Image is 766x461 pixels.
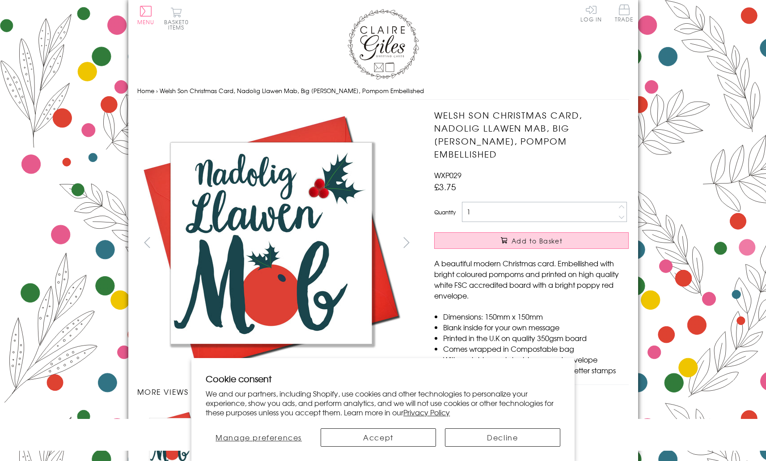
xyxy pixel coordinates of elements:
[416,109,685,377] img: Welsh Son Christmas Card, Nadolig Llawen Mab, Big Berry, Pompom Embellished
[512,236,563,245] span: Add to Basket
[615,4,634,22] span: Trade
[434,232,629,249] button: Add to Basket
[137,18,155,26] span: Menu
[216,432,302,443] span: Manage preferences
[137,232,157,252] button: prev
[137,386,417,397] h3: More views
[443,354,629,365] li: With matching sustainable sourced envelope
[434,208,456,216] label: Quantity
[156,86,158,95] span: ›
[445,428,560,447] button: Decline
[443,333,629,343] li: Printed in the U.K on quality 350gsm board
[137,6,155,25] button: Menu
[321,428,436,447] button: Accept
[443,311,629,322] li: Dimensions: 150mm x 150mm
[443,343,629,354] li: Comes wrapped in Compostable bag
[347,9,419,80] img: Claire Giles Greetings Cards
[137,86,154,95] a: Home
[443,322,629,333] li: Blank inside for your own message
[434,258,629,301] p: A beautiful modern Christmas card. Embellished with bright coloured pompoms and printed on high q...
[615,4,634,24] a: Trade
[168,18,189,31] span: 0 items
[434,109,629,160] h1: Welsh Son Christmas Card, Nadolig Llawen Mab, Big [PERSON_NAME], Pompom Embellished
[206,372,560,385] h2: Cookie consent
[206,389,560,417] p: We and our partners, including Shopify, use cookies and other technologies to personalize your ex...
[137,109,405,377] img: Welsh Son Christmas Card, Nadolig Llawen Mab, Big Berry, Pompom Embellished
[164,7,189,30] button: Basket0 items
[434,180,456,193] span: £3.75
[580,4,602,22] a: Log In
[403,407,450,418] a: Privacy Policy
[206,428,312,447] button: Manage preferences
[396,232,416,252] button: next
[160,86,424,95] span: Welsh Son Christmas Card, Nadolig Llawen Mab, Big [PERSON_NAME], Pompom Embellished
[434,170,461,180] span: WXP029
[137,82,629,100] nav: breadcrumbs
